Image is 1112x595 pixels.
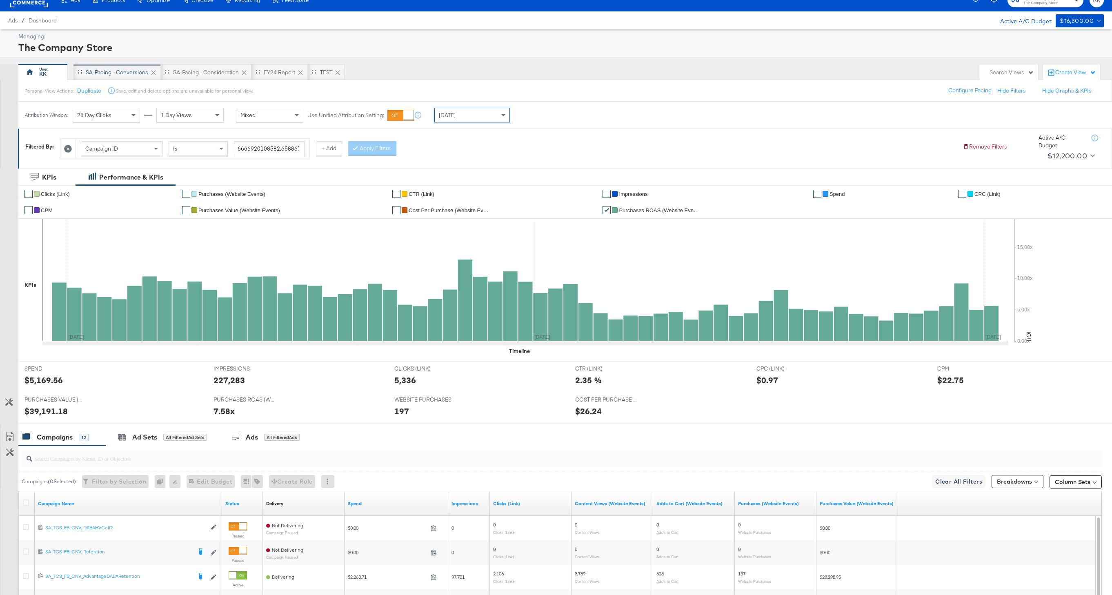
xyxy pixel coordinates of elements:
div: $16,300.00 [1060,16,1094,26]
sub: Clicks (Link) [493,579,514,584]
div: 5,336 [394,374,416,386]
span: COST PER PURCHASE (WEBSITE EVENTS) [575,396,636,404]
a: Dashboard [29,17,57,24]
button: Hide Filters [997,87,1026,95]
span: 3,789 [575,571,585,577]
div: 12 [79,434,89,441]
div: Performance & KPIs [99,173,163,182]
a: ✔ [392,190,400,198]
div: Timeline [509,347,530,355]
span: Not Delivering [272,522,303,528]
a: ✔ [813,190,821,198]
span: 0 [656,522,659,528]
a: ✔ [24,206,33,214]
span: $0.00 [820,549,830,555]
a: ✔ [603,190,611,198]
sub: Adds to Cart [656,554,678,559]
a: ✔ [392,206,400,214]
span: IMPRESSIONS [214,365,275,373]
span: 97,701 [451,574,465,580]
span: Is [173,145,178,152]
input: Enter a search term [234,141,305,156]
div: SA_TCS_FB_CNV_Retention [45,548,192,555]
span: 0 [656,546,659,552]
div: Campaigns ( 0 Selected) [22,478,76,485]
button: Remove Filters [963,143,1007,151]
div: Filtered By: [25,143,54,151]
div: TEST [320,69,332,76]
span: / [18,17,29,24]
input: Search Campaigns by Name, ID or Objective [32,447,1000,463]
div: 227,283 [214,374,245,386]
a: ✔ [24,190,33,198]
sub: Content Views [575,554,600,559]
div: SA_TCS_FB_CNV_AdvantageDABARetention [45,573,192,579]
div: Active A/C Budget [992,14,1052,27]
span: Not Delivering [272,547,303,553]
div: Ad Sets [132,433,157,442]
sub: Website Purchases [738,579,771,584]
span: 0 [451,525,454,531]
span: CPC (Link) [974,191,1001,197]
label: Paused [229,533,247,539]
span: SPEND [24,365,86,373]
span: [DATE] [439,111,456,119]
button: $12,200.00 [1044,149,1096,162]
span: 0 [493,522,496,528]
div: SA-Pacing - Consideration [173,69,239,76]
div: Search Views [990,69,1034,76]
div: $0.97 [756,374,778,386]
div: Drag to reorder tab [256,70,260,74]
span: Impressions [619,191,647,197]
span: $0.00 [348,525,427,531]
span: 0 [451,549,454,555]
sub: Website Purchases [738,554,771,559]
span: 0 [738,522,741,528]
div: $26.24 [575,405,602,417]
div: Create View [1055,69,1096,77]
div: $22.75 [937,374,964,386]
a: The number of clicks on links appearing on your ad or Page that direct people to your sites off F... [493,500,568,507]
span: CTR (LINK) [575,365,636,373]
a: Shows the current state of your Ad Campaign. [225,500,260,507]
div: Delivery [266,500,283,507]
div: Personal View Actions: [24,88,74,94]
span: PURCHASES VALUE (WEBSITE EVENTS) [24,396,86,404]
span: 0 [493,546,496,552]
sub: Content Views [575,530,600,535]
div: All Filtered Ads [264,434,300,441]
div: The Company Store [18,40,1102,54]
span: $2,263.71 [348,574,427,580]
sub: Clicks (Link) [493,554,514,559]
button: Breakdowns [992,475,1043,488]
div: Drag to reorder tab [312,70,316,74]
label: Paused [229,558,247,563]
a: SA_TCS_FB_CNV_DABAHVCell2 [45,524,206,531]
span: CPC (LINK) [756,365,818,373]
span: Purchases ROAS (Website Events) [619,207,701,213]
sub: Campaign Paused [266,555,303,559]
div: 0 [155,475,169,488]
a: The number of times an item was added to a shopping cart tracked by your Custom Audience pixel on... [656,500,732,507]
span: 0 [575,546,577,552]
span: Mixed [240,111,256,119]
a: The total amount spent to date. [348,500,445,507]
span: $0.00 [820,525,830,531]
div: SA_TCS_FB_CNV_DABAHVCell2 [45,524,206,531]
span: 137 [738,571,745,577]
text: ROI [1025,331,1032,341]
span: 2,106 [493,571,504,577]
button: Hide Graphs & KPIs [1042,87,1092,95]
div: 7.58x [214,405,235,417]
div: All Filtered Ad Sets [163,434,207,441]
sub: Clicks (Link) [493,530,514,535]
span: CLICKS (LINK) [394,365,456,373]
button: Configure Pacing [943,83,997,98]
div: SA-Pacing - Conversions [86,69,148,76]
div: Active A/C Budget [1039,134,1083,149]
span: 628 [656,571,664,577]
span: Purchases (Website Events) [198,191,265,197]
a: SA_TCS_FB_CNV_AdvantageDABARetention [45,573,192,581]
button: Clear All Filters [932,475,985,488]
